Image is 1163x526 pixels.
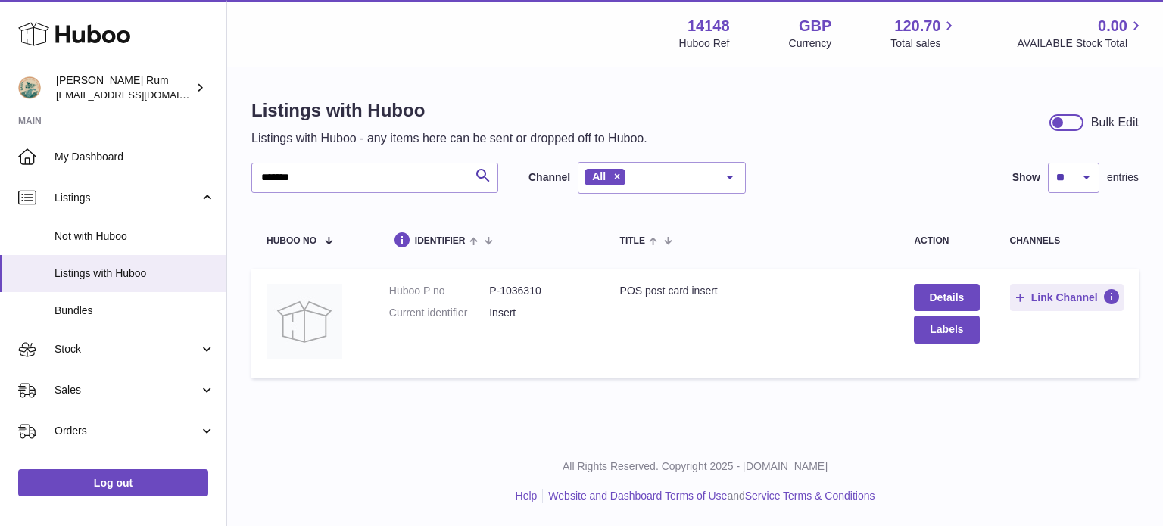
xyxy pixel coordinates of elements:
[55,465,215,479] span: Usage
[18,76,41,99] img: internalAdmin-14148@internal.huboo.com
[251,98,647,123] h1: Listings with Huboo
[890,36,958,51] span: Total sales
[389,306,489,320] dt: Current identifier
[55,229,215,244] span: Not with Huboo
[1091,114,1139,131] div: Bulk Edit
[548,490,727,502] a: Website and Dashboard Terms of Use
[592,170,606,182] span: All
[239,459,1151,474] p: All Rights Reserved. Copyright 2025 - [DOMAIN_NAME]
[914,316,979,343] button: Labels
[1098,16,1127,36] span: 0.00
[18,469,208,496] a: Log out
[1017,36,1145,51] span: AVAILABLE Stock Total
[389,284,489,298] dt: Huboo P no
[56,89,223,101] span: [EMAIL_ADDRESS][DOMAIN_NAME]
[543,489,875,503] li: and
[55,383,199,397] span: Sales
[415,236,466,246] span: identifier
[789,36,832,51] div: Currency
[679,36,730,51] div: Huboo Ref
[620,236,645,246] span: title
[55,191,199,205] span: Listings
[1010,284,1124,311] button: Link Channel
[745,490,875,502] a: Service Terms & Conditions
[251,130,647,147] p: Listings with Huboo - any items here can be sent or dropped off to Huboo.
[55,342,199,356] span: Stock
[1012,170,1040,185] label: Show
[56,73,192,102] div: [PERSON_NAME] Rum
[55,303,215,318] span: Bundles
[1107,170,1139,185] span: entries
[890,16,958,51] a: 120.70 Total sales
[55,266,215,281] span: Listings with Huboo
[489,284,589,298] dd: P-1036310
[1010,236,1124,246] div: channels
[688,16,730,36] strong: 14148
[620,284,884,298] div: POS post card insert
[528,170,570,185] label: Channel
[914,284,979,311] a: Details
[267,236,316,246] span: Huboo no
[55,150,215,164] span: My Dashboard
[799,16,831,36] strong: GBP
[489,306,589,320] dd: Insert
[516,490,538,502] a: Help
[55,424,199,438] span: Orders
[1031,291,1098,304] span: Link Channel
[1017,16,1145,51] a: 0.00 AVAILABLE Stock Total
[894,16,940,36] span: 120.70
[267,284,342,359] img: POS post card insert
[914,236,979,246] div: action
